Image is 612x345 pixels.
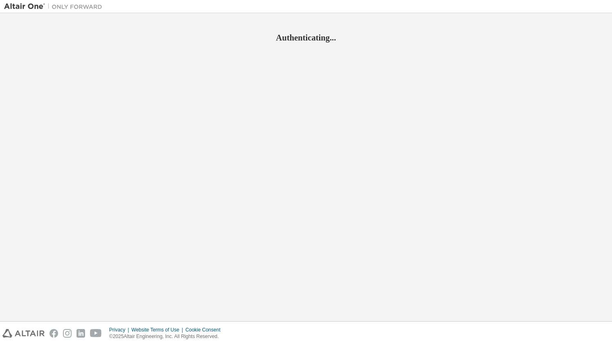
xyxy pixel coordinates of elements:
[76,329,85,338] img: linkedin.svg
[109,333,225,340] p: © 2025 Altair Engineering, Inc. All Rights Reserved.
[63,329,72,338] img: instagram.svg
[131,327,185,333] div: Website Terms of Use
[4,2,106,11] img: Altair One
[185,327,225,333] div: Cookie Consent
[49,329,58,338] img: facebook.svg
[109,327,131,333] div: Privacy
[90,329,102,338] img: youtube.svg
[4,32,608,43] h2: Authenticating...
[2,329,45,338] img: altair_logo.svg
